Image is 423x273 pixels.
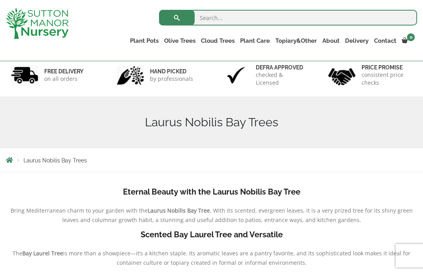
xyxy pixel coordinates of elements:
b: Bay Laurel Tree [22,249,63,257]
h1: Laurus Nobilis Bay Trees [6,115,417,129]
p: by professionals [150,75,193,83]
img: logo [6,8,69,39]
p: on all orders [44,75,83,83]
a: Contact [371,35,399,46]
span: Laurus Nobilis Bay Trees [23,157,87,164]
h6: hand picked [150,68,193,75]
span: 0 [407,33,415,41]
a: Plant Care [237,35,273,46]
a: Plant Pots [127,35,161,46]
span: The [13,249,22,257]
b: Scented Bay Laurel Tree and Versatile [141,230,283,239]
a: Olive Trees [161,35,198,46]
img: 4.jpg [328,63,356,87]
img: 1.jpg [11,65,38,85]
a: Cloud Trees [198,35,237,46]
img: 3.jpg [222,65,250,85]
h6: Price promise [362,64,412,71]
b: Laurus Nobilis Bay Tree [148,207,210,214]
a: About [320,35,342,46]
p: consistent price checks [362,71,412,87]
a: Topiary&Other [273,35,320,46]
h6: Defra approved [256,64,306,71]
span: is more than a showpiece—it’s a kitchen staple. Its aromatic leaves are a pantry favorite, and it... [63,249,410,266]
input: Search... [159,10,417,25]
p: checked & Licensed [256,71,306,87]
nav: Breadcrumbs [6,157,417,163]
a: Delivery [342,35,371,46]
img: 2.jpg [117,65,144,85]
h6: FREE DELIVERY [44,68,83,75]
a: 0 [399,35,417,46]
b: Eternal Beauty with the Laurus Nobilis Bay Tree [123,187,300,197]
span: . With its scented, evergreen leaves, it is a very prized tree for its shiny green leaves and col... [62,207,413,224]
span: Bring Mediterranean charm to your garden with the [11,207,148,214]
